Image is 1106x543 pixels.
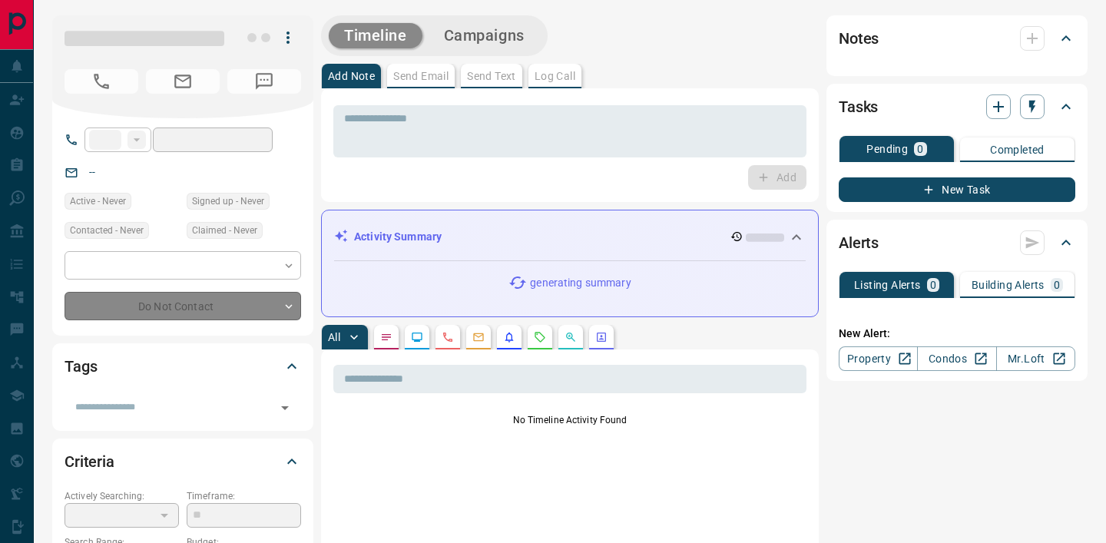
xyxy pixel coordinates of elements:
a: Property [839,346,918,371]
p: No Timeline Activity Found [333,413,806,427]
div: Criteria [65,443,301,480]
span: No Number [65,69,138,94]
span: No Number [227,69,301,94]
a: Mr.Loft [996,346,1075,371]
p: New Alert: [839,326,1075,342]
p: Actively Searching: [65,489,179,503]
span: No Email [146,69,220,94]
div: Do Not Contact [65,292,301,320]
p: generating summary [530,275,631,291]
div: Tags [65,348,301,385]
svg: Listing Alerts [503,331,515,343]
p: Timeframe: [187,489,301,503]
button: Campaigns [429,23,540,48]
h2: Alerts [839,230,879,255]
svg: Requests [534,331,546,343]
p: 0 [930,280,936,290]
div: Notes [839,20,1075,57]
h2: Tags [65,354,97,379]
span: Claimed - Never [192,223,257,238]
p: Pending [866,144,908,154]
a: -- [89,166,95,178]
p: 0 [1054,280,1060,290]
div: Alerts [839,224,1075,261]
p: Activity Summary [354,229,442,245]
svg: Calls [442,331,454,343]
p: 0 [917,144,923,154]
span: Active - Never [70,194,126,209]
div: Tasks [839,88,1075,125]
p: Completed [990,144,1045,155]
svg: Notes [380,331,392,343]
div: Activity Summary [334,223,806,251]
span: Signed up - Never [192,194,264,209]
button: New Task [839,177,1075,202]
svg: Opportunities [565,331,577,343]
h2: Tasks [839,94,878,119]
p: All [328,332,340,343]
svg: Agent Actions [595,331,608,343]
span: Contacted - Never [70,223,144,238]
p: Listing Alerts [854,280,921,290]
a: Condos [917,346,996,371]
svg: Emails [472,331,485,343]
button: Open [274,397,296,419]
h2: Notes [839,26,879,51]
svg: Lead Browsing Activity [411,331,423,343]
p: Add Note [328,71,375,81]
button: Timeline [329,23,422,48]
h2: Criteria [65,449,114,474]
p: Building Alerts [972,280,1045,290]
